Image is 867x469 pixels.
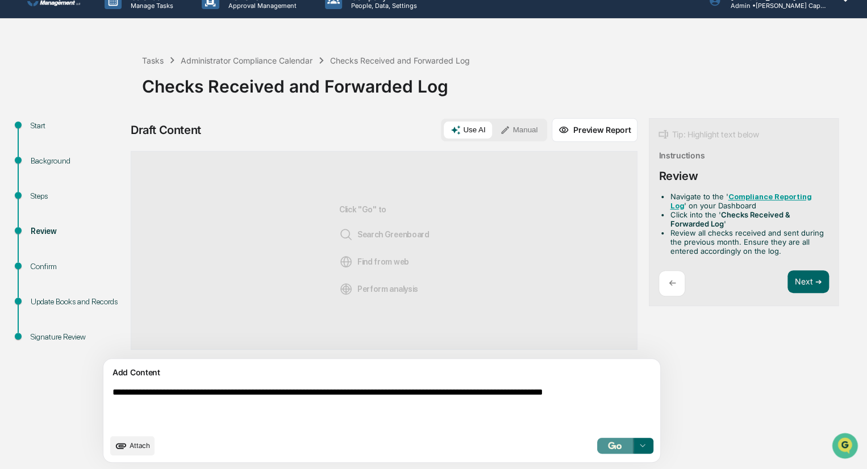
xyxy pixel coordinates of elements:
p: Manage Tasks [122,2,179,10]
p: ← [668,278,676,288]
button: Preview Report [552,118,637,142]
img: Analysis [339,282,353,296]
button: Use AI [444,122,492,139]
img: Web [339,255,353,269]
iframe: Open customer support [831,432,861,462]
li: Review all checks received and sent during the previous month. Ensure they are all entered accord... [670,228,824,256]
span: Find from web [339,255,409,269]
span: Search Greenboard [339,228,430,241]
span: Preclearance [23,143,73,154]
div: Signature Review [31,331,124,343]
span: Data Lookup [23,165,72,176]
div: 🔎 [11,166,20,175]
div: Review [31,225,124,237]
p: Approval Management [219,2,302,10]
div: Administrator Compliance Calendar [181,56,312,65]
button: upload document [110,436,155,455]
li: Click into the ' ' [670,210,824,228]
div: Click "Go" to [339,170,430,331]
div: Instructions [658,150,705,160]
div: Add Content [110,366,653,379]
div: Steps [31,190,124,202]
button: Next ➔ [787,270,829,294]
img: 1746055101610-c473b297-6a78-478c-a979-82029cc54cd1 [11,87,32,107]
button: Start new chat [193,90,207,104]
a: 🗄️Attestations [78,139,145,159]
div: 🖐️ [11,144,20,153]
p: How can we help? [11,24,207,42]
button: Manual [493,122,544,139]
p: People, Data, Settings [342,2,423,10]
span: Perform analysis [339,282,418,296]
a: 🔎Data Lookup [7,160,76,181]
div: 🗄️ [82,144,91,153]
button: Go [597,438,633,454]
img: Go [608,442,622,449]
img: Search [339,228,353,241]
span: Attestations [94,143,141,154]
div: Start [31,120,124,132]
div: Background [31,155,124,167]
a: Powered byPylon [80,192,137,201]
div: Start new chat [39,87,186,98]
div: We're available if you need us! [39,98,144,107]
div: Tip: Highlight text below [658,128,758,141]
div: Tasks [142,56,164,65]
div: Draft Content [131,123,201,137]
p: Admin • [PERSON_NAME] Capital [721,2,827,10]
div: Checks Received and Forwarded Log [142,67,861,97]
div: Update Books and Records [31,296,124,308]
a: 🖐️Preclearance [7,139,78,159]
div: Confirm [31,261,124,273]
span: Attach [130,441,150,450]
a: Compliance Reporting Log [670,192,811,210]
div: Review [658,169,698,183]
div: Checks Received and Forwarded Log [330,56,470,65]
li: Navigate to the ' ' on your Dashboard [670,192,824,210]
strong: Checks Received & Forwarded Log [670,210,790,228]
span: Pylon [113,192,137,201]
